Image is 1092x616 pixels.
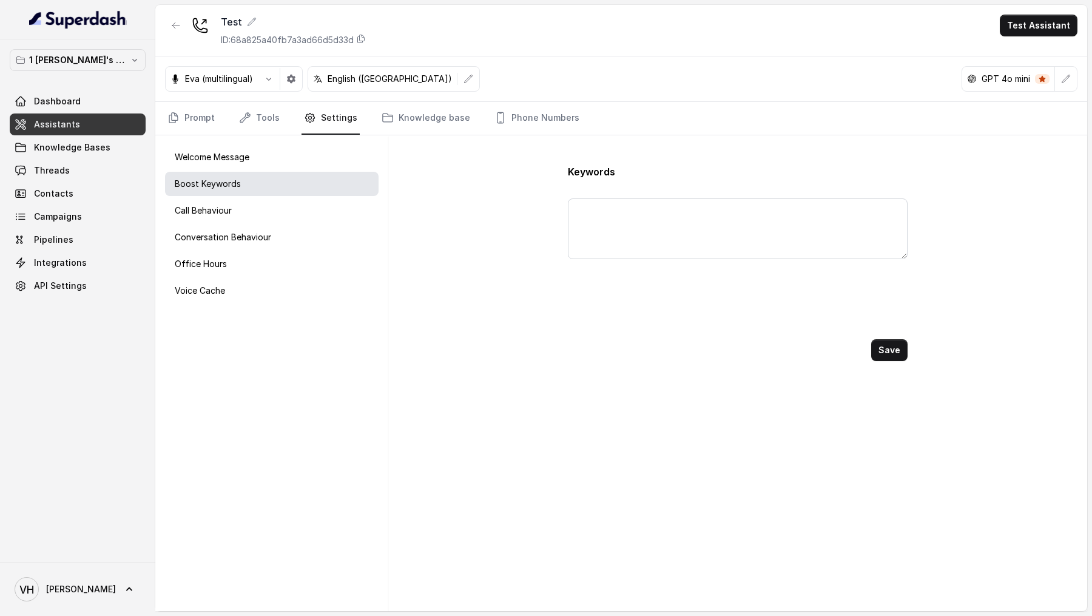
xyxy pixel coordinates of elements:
p: English ([GEOGRAPHIC_DATA]) [328,73,452,85]
p: GPT 4o mini [982,73,1030,85]
a: Campaigns [10,206,146,228]
p: Conversation Behaviour [175,231,271,243]
a: Settings [302,102,360,135]
button: Save [871,339,908,361]
a: Tools [237,102,282,135]
nav: Tabs [165,102,1077,135]
svg: openai logo [967,74,977,84]
button: 1 [PERSON_NAME]'s Workspace [10,49,146,71]
a: Assistants [10,113,146,135]
a: Phone Numbers [492,102,582,135]
p: 1 [PERSON_NAME]'s Workspace [29,53,126,67]
p: Welcome Message [175,151,249,163]
a: Pipelines [10,229,146,251]
p: Office Hours [175,258,227,270]
p: Keywords [568,164,908,179]
p: ID: 68a825a40fb7a3ad66d5d33d [221,34,354,46]
a: Knowledge Bases [10,137,146,158]
a: Dashboard [10,90,146,112]
button: Test Assistant [1000,15,1077,36]
a: Prompt [165,102,217,135]
a: [PERSON_NAME] [10,572,146,606]
div: Test [221,15,366,29]
p: Voice Cache [175,285,225,297]
p: Eva (multilingual) [185,73,253,85]
p: Call Behaviour [175,205,232,217]
a: Knowledge base [379,102,473,135]
a: Integrations [10,252,146,274]
a: Threads [10,160,146,181]
a: Contacts [10,183,146,205]
img: light.svg [29,10,127,29]
p: Boost Keywords [175,178,241,190]
a: API Settings [10,275,146,297]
